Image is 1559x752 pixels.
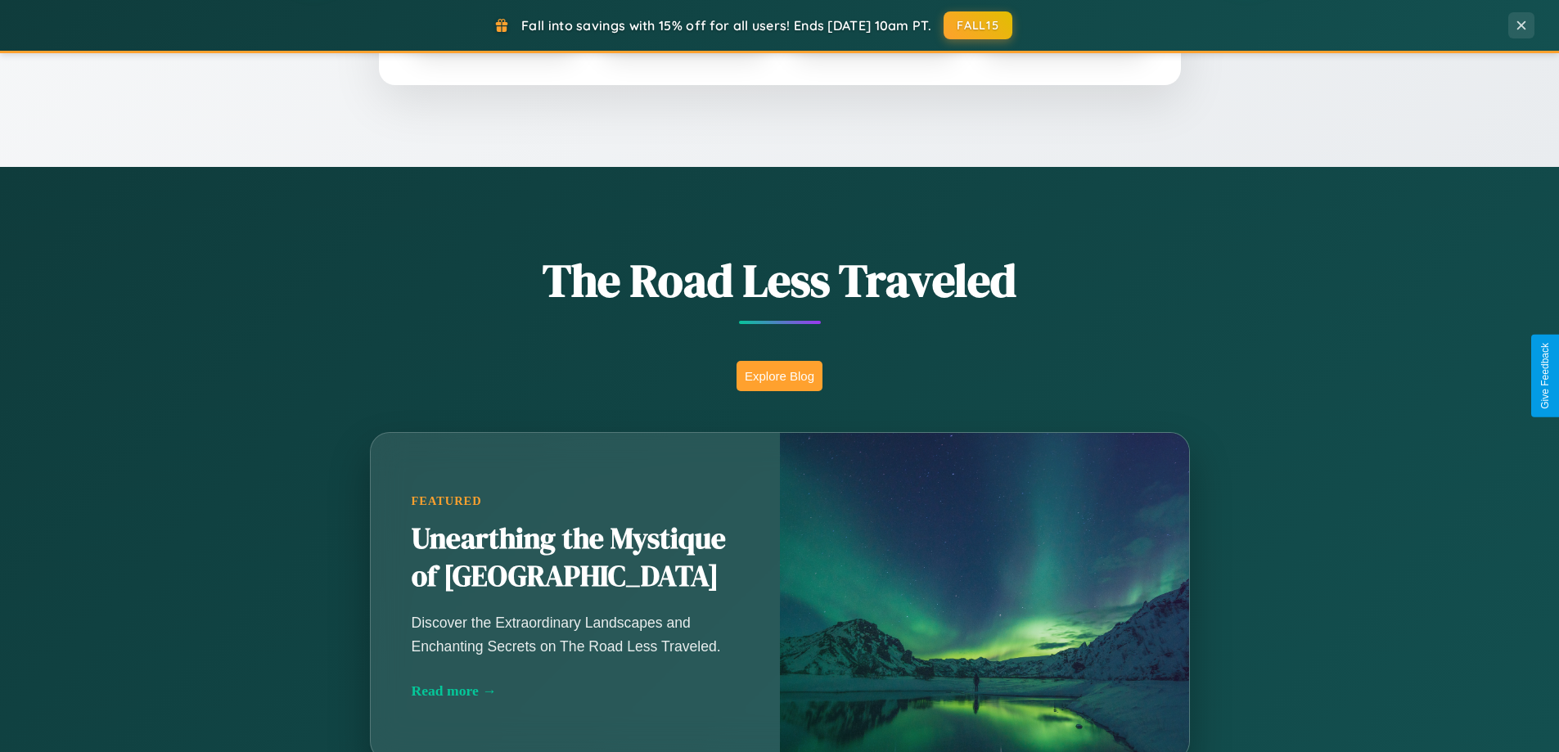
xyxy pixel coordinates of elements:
div: Give Feedback [1539,343,1551,409]
div: Featured [412,494,739,508]
button: FALL15 [944,11,1012,39]
button: Explore Blog [737,361,822,391]
h2: Unearthing the Mystique of [GEOGRAPHIC_DATA] [412,520,739,596]
h1: The Road Less Traveled [289,249,1271,312]
p: Discover the Extraordinary Landscapes and Enchanting Secrets on The Road Less Traveled. [412,611,739,657]
div: Read more → [412,682,739,700]
span: Fall into savings with 15% off for all users! Ends [DATE] 10am PT. [521,17,931,34]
